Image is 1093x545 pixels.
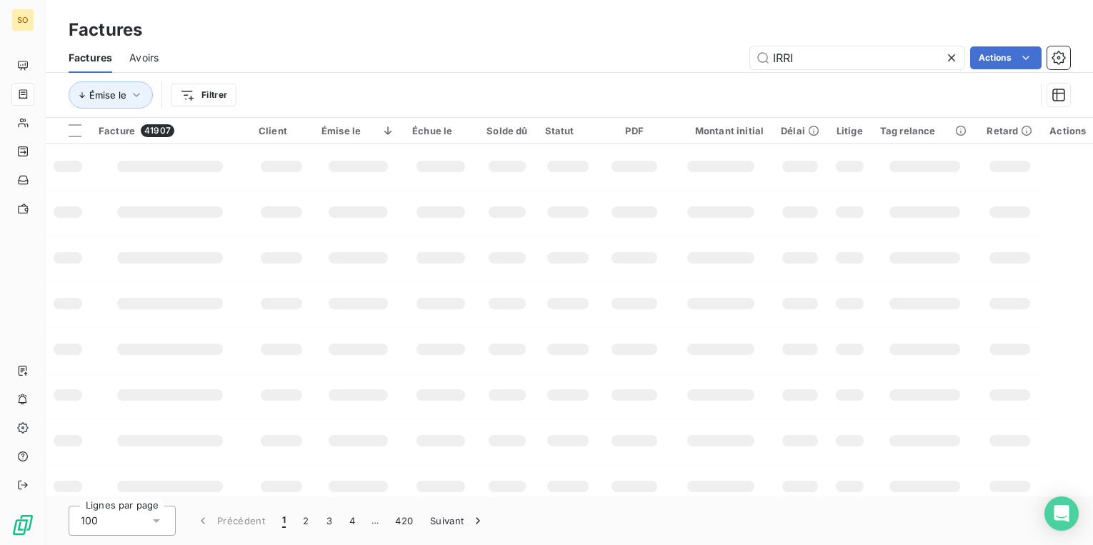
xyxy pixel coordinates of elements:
[386,506,421,536] button: 420
[837,125,863,136] div: Litige
[282,514,286,528] span: 1
[608,125,660,136] div: PDF
[274,506,294,536] button: 1
[341,506,364,536] button: 4
[781,125,819,136] div: Délai
[187,506,274,536] button: Précédent
[750,46,964,69] input: Rechercher
[1044,496,1079,531] div: Open Intercom Messenger
[364,509,386,532] span: …
[1049,125,1086,136] div: Actions
[880,125,970,136] div: Tag relance
[11,9,34,31] div: SO
[259,125,304,136] div: Client
[412,125,469,136] div: Échue le
[69,81,153,109] button: Émise le
[99,125,135,136] span: Facture
[987,125,1032,136] div: Retard
[294,506,317,536] button: 2
[171,84,236,106] button: Filtrer
[69,51,112,65] span: Factures
[545,125,592,136] div: Statut
[318,506,341,536] button: 3
[321,125,395,136] div: Émise le
[421,506,494,536] button: Suivant
[11,514,34,536] img: Logo LeanPay
[678,125,764,136] div: Montant initial
[141,124,174,137] span: 41907
[81,514,98,528] span: 100
[970,46,1042,69] button: Actions
[129,51,159,65] span: Avoirs
[69,17,142,43] h3: Factures
[89,89,126,101] span: Émise le
[486,125,527,136] div: Solde dû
